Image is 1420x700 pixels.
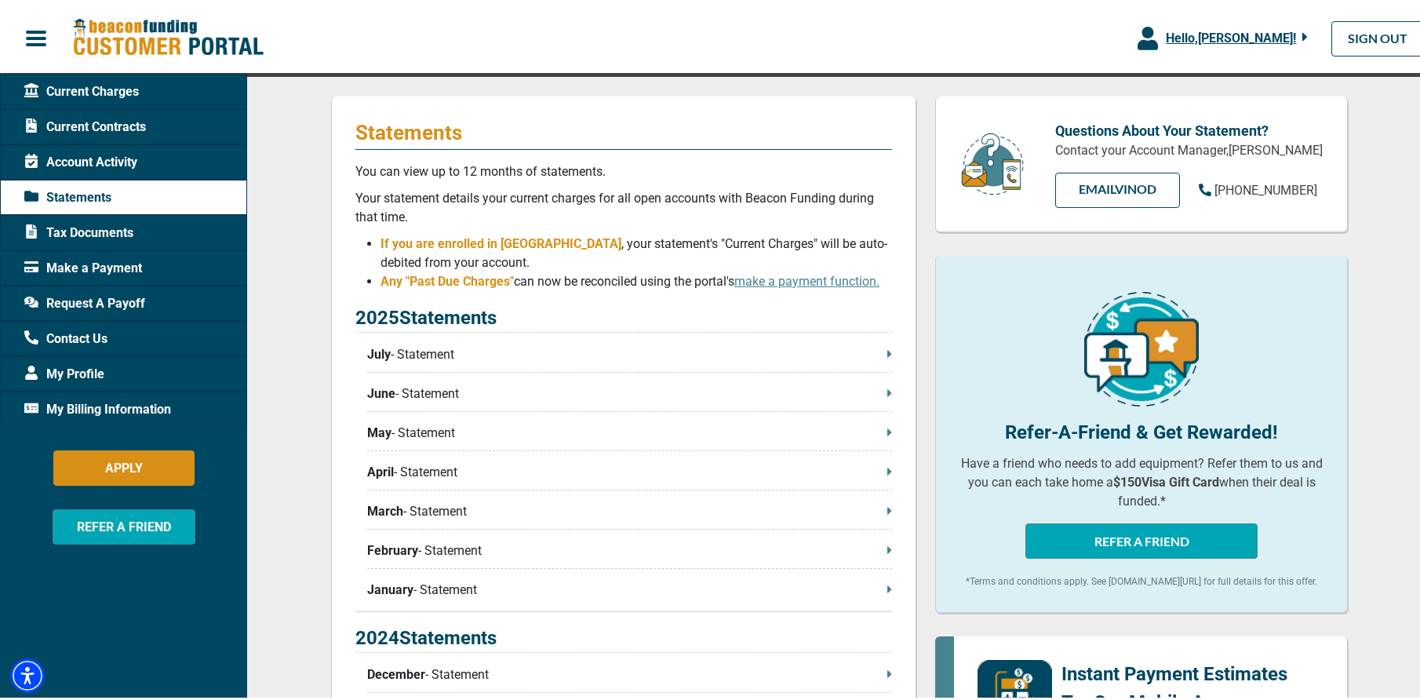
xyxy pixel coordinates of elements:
[367,578,892,596] p: - Statement
[72,15,264,55] img: Beacon Funding Customer Portal Logo
[957,129,1028,194] img: customer-service.png
[367,578,413,596] span: January
[1166,27,1296,42] span: Hello, [PERSON_NAME] !
[1084,289,1199,403] img: refer-a-friend-icon.png
[367,460,892,479] p: - Statement
[1055,117,1324,138] p: Questions About Your Statement?
[367,499,892,518] p: - Statement
[367,460,394,479] span: April
[734,271,879,286] a: make a payment function.
[959,451,1324,508] p: Have a friend who needs to add equipment? Refer them to us and you can each take home a when thei...
[380,233,621,248] span: If you are enrolled in [GEOGRAPHIC_DATA]
[367,381,892,400] p: - Statement
[355,621,892,650] p: 2024 Statements
[1214,180,1317,195] span: [PHONE_NUMBER]
[53,506,195,541] button: REFER A FRIEND
[367,499,403,518] span: March
[1061,657,1287,685] p: Instant Payment Estimates
[10,655,45,690] div: Accessibility Menu
[24,185,111,204] span: Statements
[367,662,425,681] span: December
[1199,178,1317,197] a: [PHONE_NUMBER]
[367,662,892,681] p: - Statement
[355,186,892,224] p: Your statement details your current charges for all open accounts with Beacon Funding during that...
[380,271,514,286] span: Any "Past Due Charges"
[367,342,391,361] span: July
[24,221,133,239] span: Tax Documents
[367,381,395,400] span: June
[514,271,879,286] span: can now be reconciled using the portal's
[959,415,1324,443] p: Refer-A-Friend & Get Rewarded!
[1055,138,1324,157] p: Contact your Account Manager, [PERSON_NAME]
[367,342,892,361] p: - Statement
[367,538,418,557] span: February
[355,301,892,330] p: 2025 Statements
[367,421,892,439] p: - Statement
[1055,170,1180,205] a: EMAILVinod
[367,538,892,557] p: - Statement
[24,150,137,169] span: Account Activity
[24,291,145,310] span: Request A Payoff
[355,117,892,142] p: Statements
[380,233,887,267] span: , your statement's "Current Charges" will be auto-debited from your account.
[24,397,171,416] span: My Billing Information
[24,79,139,98] span: Current Charges
[24,115,146,133] span: Current Contracts
[24,326,107,345] span: Contact Us
[24,362,104,381] span: My Profile
[1113,472,1219,487] b: $150 Visa Gift Card
[355,159,892,178] p: You can view up to 12 months of statements.
[24,256,142,275] span: Make a Payment
[959,571,1324,585] p: *Terms and conditions apply. See [DOMAIN_NAME][URL] for full details for this offer.
[1025,520,1258,556] button: REFER A FRIEND
[367,421,391,439] span: May
[53,447,195,483] button: APPLY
